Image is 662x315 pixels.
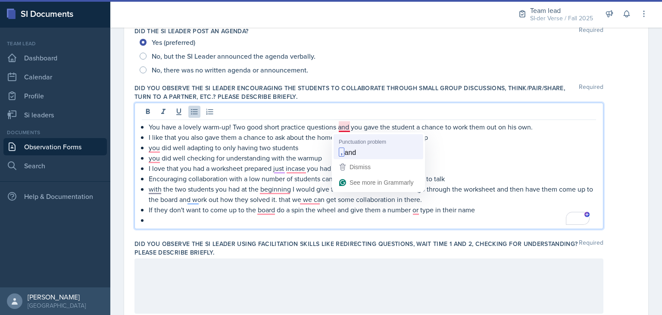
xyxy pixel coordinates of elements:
[3,106,107,123] a: Si leaders
[149,142,596,153] p: you did well adapting to only having two students
[149,153,596,163] p: you did well checking for understanding with the warmup
[530,14,593,23] div: SI-der Verse / Fall 2025
[142,122,596,225] div: To enrich screen reader interactions, please activate Accessibility in Grammarly extension settings
[134,84,579,101] label: Did you observe the SI Leader encouraging the students to collaborate through small group discuss...
[579,84,603,101] span: Required
[3,129,107,136] div: Documents
[3,40,107,47] div: Team lead
[134,27,249,35] label: Did the SI Leader post an agenda?
[3,68,107,85] a: Calendar
[3,87,107,104] a: Profile
[3,188,107,205] div: Help & Documentation
[152,38,195,47] span: Yes (preferred)
[134,239,579,257] label: Did you observe the SI Leader using facilitation skills like redirecting questions, wait time 1 a...
[152,52,315,60] span: No, but the SI Leader announced the agenda verbally.
[28,293,86,301] div: [PERSON_NAME]
[152,66,308,74] span: No, there was no written agenda or announcement.
[149,122,596,132] p: You have a lovely warm-up! Two good short practice questions and you gave the student a chance to...
[149,132,596,142] p: I like that you also gave them a chance to ask about the homework in addition to the warmup
[149,184,596,205] p: with the two students you had at the beginning I would give them about 10-15 minutes to go throug...
[149,173,596,184] p: Encouraging collaboration with a low number of students can be hard but do try to get them to talk
[579,239,603,257] span: Required
[530,5,593,16] div: Team lead
[3,49,107,66] a: Dashboard
[3,138,107,155] a: Observation Forms
[28,301,86,310] div: [GEOGRAPHIC_DATA]
[149,205,596,215] p: If they don't want to come up to the board do a spin the wheel and give them a number or type in ...
[579,27,603,35] span: Required
[3,157,107,174] a: Search
[149,163,596,173] p: I love that you had a worksheet prepared just incase you had a low student count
